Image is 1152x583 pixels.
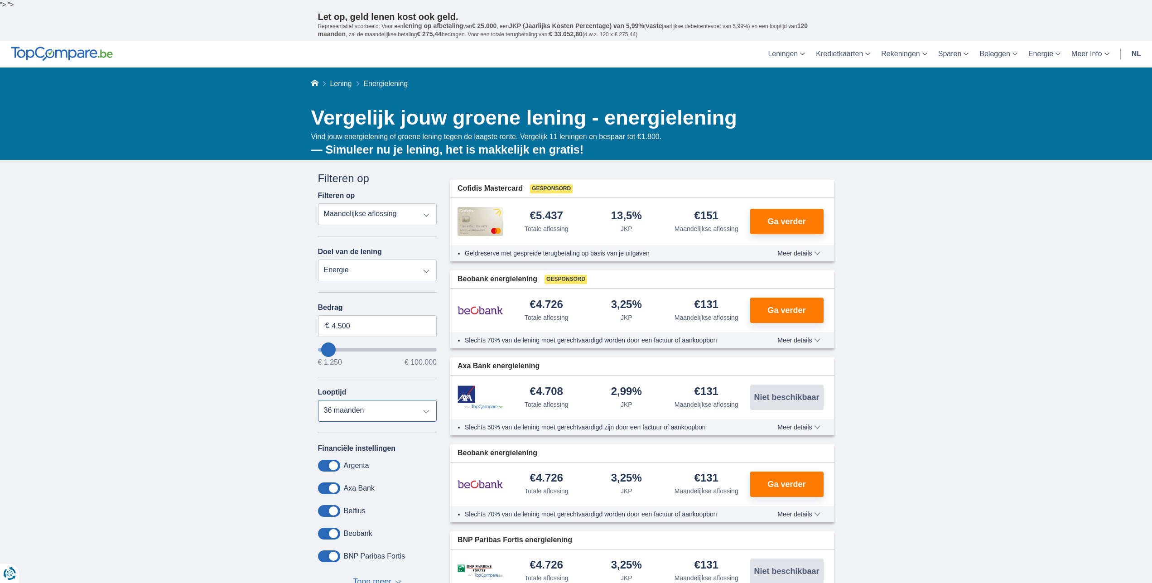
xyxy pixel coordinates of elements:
[311,132,834,158] div: Vind jouw energielening of groene lening tegen de laagste rente. Vergelijk 11 leningen en bespaar...
[318,359,342,366] span: € 1.250
[465,336,744,345] li: Slechts 70% van de lening moet gerechtvaardigd worden door een factuur of aankoopbon
[530,386,563,398] div: €4.708
[311,80,318,87] a: Home
[1023,41,1066,67] a: Energie
[458,535,572,545] span: BNP Paribas Fortis energielening
[771,511,827,518] button: Meer details
[611,210,642,222] div: 13,5%
[458,448,537,458] span: Beobank energielening
[344,530,372,538] label: Beobank
[611,386,642,398] div: 2,99%
[318,348,437,352] input: wantToBorrow
[621,487,632,496] div: JKP
[458,385,503,410] img: product.pl.alt Axa Bank
[771,424,827,431] button: Meer details
[750,472,824,497] button: Ga verder
[876,41,932,67] a: Rekeningen
[318,388,347,396] label: Looptijd
[530,210,563,222] div: €5.437
[458,299,503,322] img: product.pl.alt Beobank
[771,250,827,257] button: Meer details
[621,400,632,409] div: JKP
[646,22,662,29] span: vaste
[458,274,537,284] span: Beobank energielening
[1126,41,1147,67] a: nl
[344,484,375,492] label: Axa Bank
[318,22,808,38] span: 120 maanden
[318,11,834,22] p: Let op, geld lenen kost ook geld.
[777,337,820,343] span: Meer details
[675,487,738,496] div: Maandelijkse aflossing
[530,184,573,193] span: Gesponsord
[465,249,744,258] li: Geldreserve met gespreide terugbetaling op basis van je uitgaven
[458,473,503,496] img: product.pl.alt Beobank
[465,510,744,519] li: Slechts 70% van de lening moet gerechtvaardigd worden door een factuur of aankoopbon
[344,552,405,560] label: BNP Paribas Fortis
[405,359,437,366] span: € 100.000
[621,224,632,233] div: JKP
[777,511,820,517] span: Meer details
[754,567,819,575] span: Niet beschikbaar
[754,393,819,401] span: Niet beschikbaar
[344,462,369,470] label: Argenta
[525,487,569,496] div: Totale aflossing
[777,250,820,256] span: Meer details
[417,30,442,38] span: € 275,44
[318,22,834,39] p: Representatief voorbeeld: Voor een van , een ( jaarlijkse debetrentevoet van 5,99%) en een loopti...
[611,472,642,485] div: 3,25%
[509,22,644,29] span: JKP (Jaarlijks Kosten Percentage) van 5,99%
[318,444,396,453] label: Financiële instellingen
[318,192,355,200] label: Filteren op
[611,299,642,311] div: 3,25%
[549,30,583,38] span: € 33.052,80
[530,559,563,572] div: €4.726
[472,22,497,29] span: € 25.000
[767,480,805,488] span: Ga verder
[525,313,569,322] div: Totale aflossing
[325,321,329,331] span: €
[458,207,503,236] img: product.pl.alt Cofidis CC
[750,298,824,323] button: Ga verder
[621,573,632,583] div: JKP
[771,337,827,344] button: Meer details
[330,80,352,87] a: Lening
[525,224,569,233] div: Totale aflossing
[675,400,738,409] div: Maandelijkse aflossing
[458,564,503,578] img: product.pl.alt BNP Paribas Fortis
[777,424,820,430] span: Meer details
[694,559,718,572] div: €131
[810,41,876,67] a: Kredietkaarten
[363,80,408,87] span: Energielening
[621,313,632,322] div: JKP
[311,143,584,156] b: — Simuleer nu je lening, het is makkelijk en gratis!
[974,41,1023,67] a: Beleggen
[675,313,738,322] div: Maandelijkse aflossing
[525,400,569,409] div: Totale aflossing
[318,171,437,186] div: Filteren op
[311,104,834,132] h1: Vergelijk jouw groene lening - energielening
[465,423,744,432] li: Slechts 50% van de lening moet gerechtvaardigd zijn door een factuur of aankoopbon
[545,275,587,284] span: Gesponsord
[458,361,540,371] span: Axa Bank energielening
[750,385,824,410] button: Niet beschikbaar
[11,47,113,61] img: TopCompare
[530,472,563,485] div: €4.726
[530,299,563,311] div: €4.726
[933,41,974,67] a: Sparen
[694,386,718,398] div: €131
[458,183,523,194] span: Cofidis Mastercard
[318,248,382,256] label: Doel van de lening
[762,41,810,67] a: Leningen
[344,507,366,515] label: Belfius
[675,573,738,583] div: Maandelijkse aflossing
[694,472,718,485] div: €131
[767,306,805,314] span: Ga verder
[525,573,569,583] div: Totale aflossing
[750,209,824,234] button: Ga verder
[675,224,738,233] div: Maandelijkse aflossing
[694,299,718,311] div: €131
[767,217,805,226] span: Ga verder
[318,304,437,312] label: Bedrag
